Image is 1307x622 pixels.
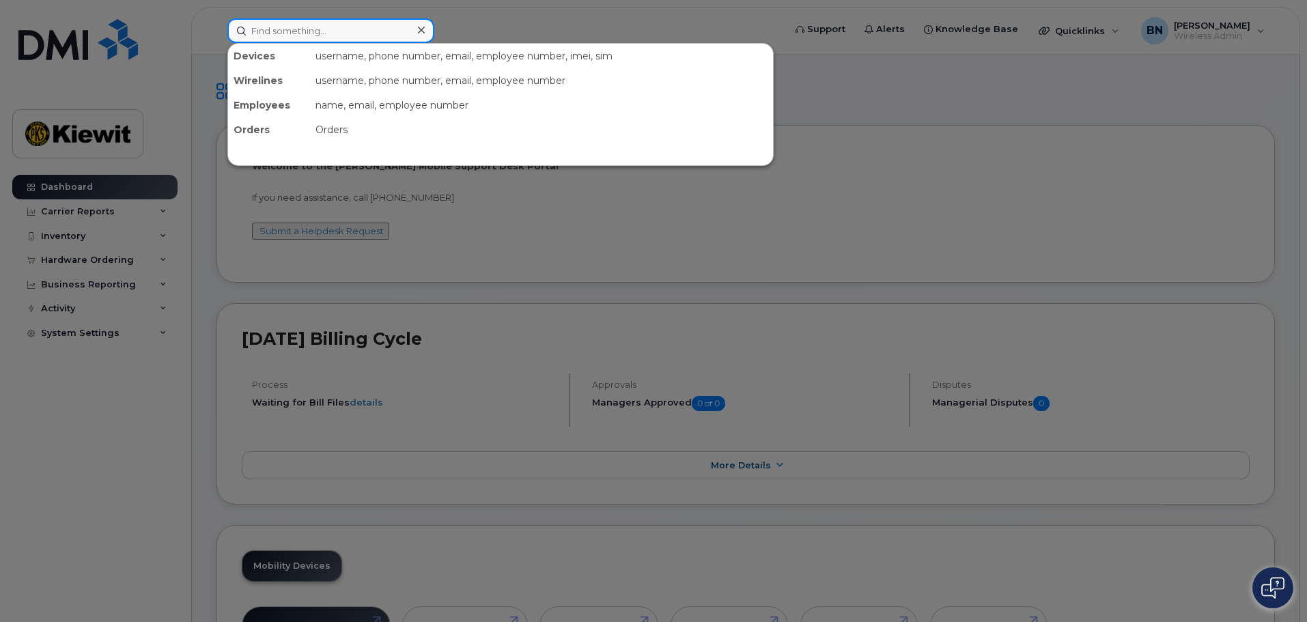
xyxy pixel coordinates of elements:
[310,93,773,117] div: name, email, employee number
[228,68,310,93] div: Wirelines
[228,93,310,117] div: Employees
[1261,577,1284,599] img: Open chat
[228,44,310,68] div: Devices
[228,117,310,142] div: Orders
[310,68,773,93] div: username, phone number, email, employee number
[310,117,773,142] div: Orders
[310,44,773,68] div: username, phone number, email, employee number, imei, sim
